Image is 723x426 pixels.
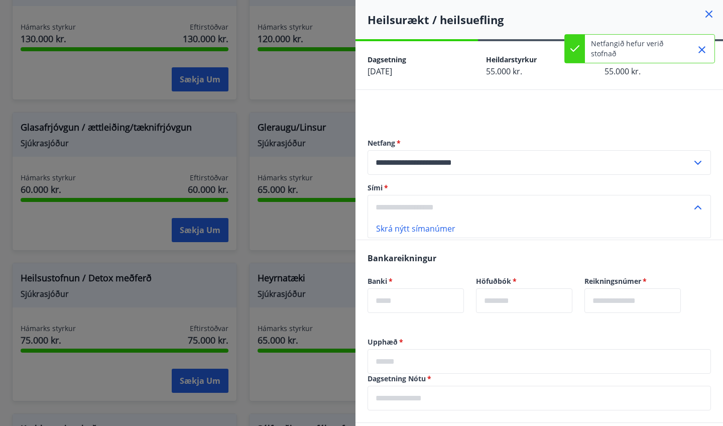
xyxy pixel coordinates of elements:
[584,276,681,286] label: Reikningsnúmer
[368,183,711,193] label: Sími
[486,55,537,64] span: Heildarstyrkur
[368,253,436,264] span: Bankareikningur
[693,41,710,58] button: Close
[368,276,464,286] label: Banki
[605,66,641,77] span: 55.000 kr.
[476,276,572,286] label: Höfuðbók
[368,66,392,77] span: [DATE]
[368,138,711,148] label: Netfang
[368,374,711,384] label: Dagsetning Nótu
[368,55,406,64] span: Dagsetning
[368,220,710,238] li: Skrá nýtt símanúmer
[486,66,522,77] span: 55.000 kr.
[368,349,711,374] div: Upphæð
[368,386,711,410] div: Dagsetning Nótu
[368,337,711,347] label: Upphæð
[591,39,679,59] p: Netfangið hefur verið stofnað
[368,12,723,27] h4: Heilsurækt / heilsuefling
